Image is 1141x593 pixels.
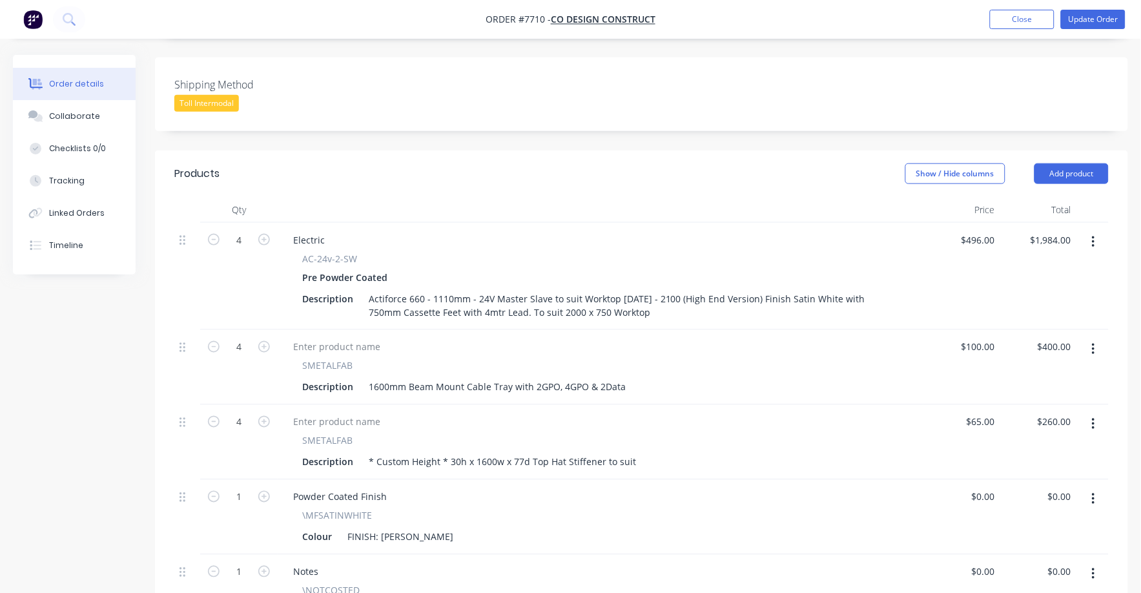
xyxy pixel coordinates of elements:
[486,14,551,26] span: Order #7710 -
[13,100,136,132] button: Collaborate
[297,528,337,546] div: Colour
[13,165,136,197] button: Tracking
[13,68,136,100] button: Order details
[13,197,136,229] button: Linked Orders
[49,240,83,251] div: Timeline
[49,175,85,187] div: Tracking
[283,488,397,506] div: Powder Coated Finish
[297,289,358,308] div: Description
[23,10,43,29] img: Factory
[13,132,136,165] button: Checklists 0/0
[302,268,393,287] div: Pre Powder Coated
[1061,10,1126,29] button: Update Order
[1034,163,1109,184] button: Add product
[13,229,136,262] button: Timeline
[302,252,357,265] span: AC-24v-2-SW
[49,143,106,154] div: Checklists 0/0
[49,110,100,122] div: Collaborate
[302,359,353,373] span: SMETALFAB
[297,378,358,397] div: Description
[1000,197,1077,223] div: Total
[302,509,372,523] span: \MFSATINWHITE
[551,14,655,26] a: Co Design Construct
[364,453,641,472] div: * Custom Height * 30h x 16 00w x 77d Top Hat Stiffener to suit
[364,378,631,397] div: 1600mm Beam Mount Cable Tray with 2GPO, 4GPO & 2Data
[302,434,353,448] span: SMETALFAB
[49,207,105,219] div: Linked Orders
[923,197,1000,223] div: Price
[283,231,335,249] div: Electric
[283,563,329,581] div: Notes
[174,77,336,92] label: Shipping Method
[990,10,1054,29] button: Close
[364,289,899,322] div: Actiforce 660 - 1110mm - 24V Master Slave to suit Worktop [DATE] - 2100 (High End Version) Finish...
[49,78,104,90] div: Order details
[342,528,458,546] div: FINISH: [PERSON_NAME]
[297,453,358,472] div: Description
[200,197,278,223] div: Qty
[174,166,220,182] div: Products
[905,163,1005,184] button: Show / Hide columns
[174,95,239,112] div: Toll Intermodal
